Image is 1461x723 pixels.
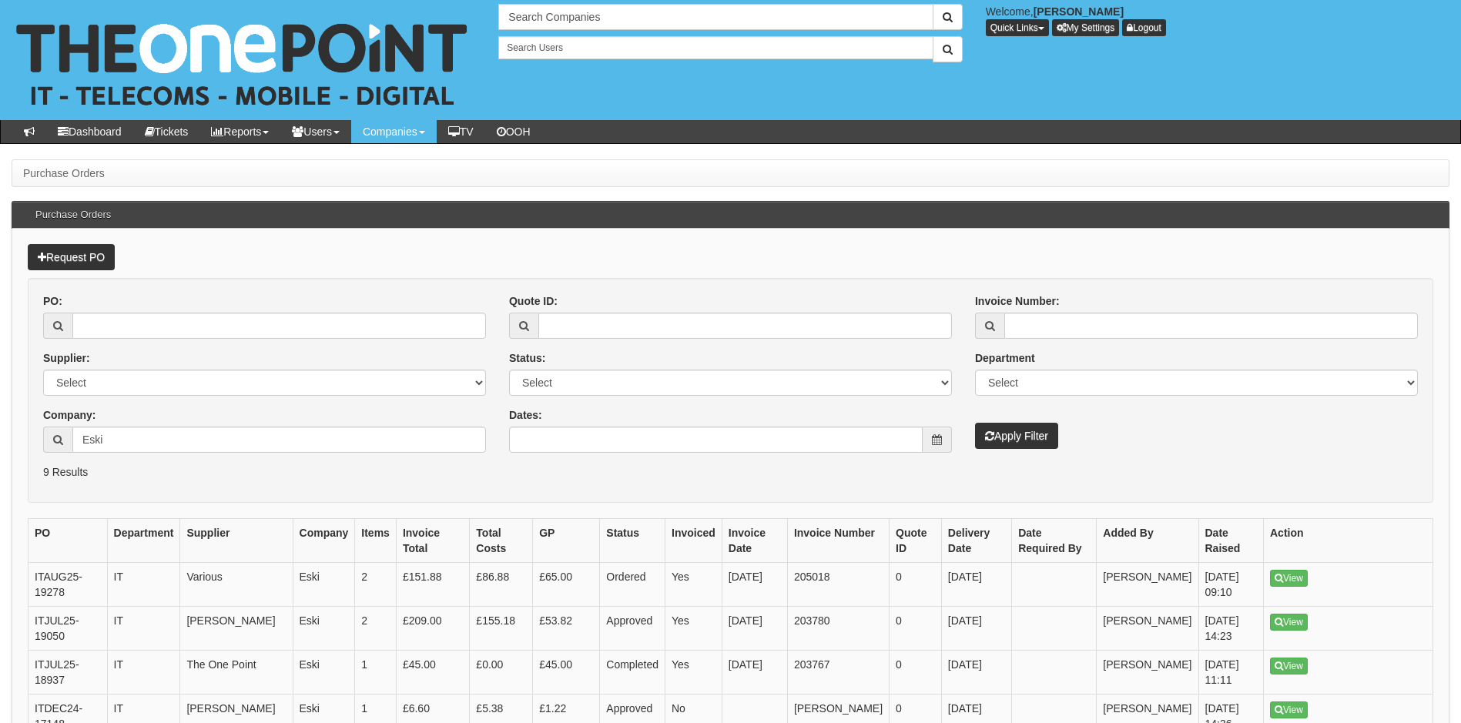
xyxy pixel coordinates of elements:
[355,607,397,651] td: 2
[600,651,665,695] td: Completed
[1270,658,1308,674] a: View
[293,607,355,651] td: Eski
[722,651,787,695] td: [DATE]
[1052,19,1120,36] a: My Settings
[437,120,485,143] a: TV
[43,293,62,309] label: PO:
[890,651,942,695] td: 0
[1198,519,1264,563] th: Date Raised
[396,651,469,695] td: £45.00
[293,651,355,695] td: Eski
[28,607,108,651] td: ITJUL25-19050
[600,563,665,607] td: Ordered
[665,651,722,695] td: Yes
[1012,519,1097,563] th: Date Required By
[787,607,889,651] td: 203780
[470,651,533,695] td: £0.00
[396,519,469,563] th: Invoice Total
[941,651,1011,695] td: [DATE]
[1270,701,1308,718] a: View
[28,519,108,563] th: PO
[975,350,1035,366] label: Department
[1034,5,1124,18] b: [PERSON_NAME]
[600,519,665,563] th: Status
[890,607,942,651] td: 0
[509,407,542,423] label: Dates:
[533,651,600,695] td: £45.00
[533,519,600,563] th: GP
[1198,651,1264,695] td: [DATE] 11:11
[199,120,280,143] a: Reports
[43,350,90,366] label: Supplier:
[665,607,722,651] td: Yes
[941,519,1011,563] th: Delivery Date
[722,607,787,651] td: [DATE]
[28,563,108,607] td: ITAUG25-19278
[1097,607,1198,651] td: [PERSON_NAME]
[293,519,355,563] th: Company
[1097,519,1198,563] th: Added By
[787,563,889,607] td: 205018
[351,120,437,143] a: Companies
[1270,614,1308,631] a: View
[509,293,558,309] label: Quote ID:
[355,519,397,563] th: Items
[498,36,933,59] input: Search Users
[28,244,115,270] a: Request PO
[107,563,180,607] td: IT
[180,651,293,695] td: The One Point
[1264,519,1433,563] th: Action
[293,563,355,607] td: Eski
[890,519,942,563] th: Quote ID
[533,563,600,607] td: £65.00
[470,519,533,563] th: Total Costs
[107,607,180,651] td: IT
[23,166,105,181] li: Purchase Orders
[470,563,533,607] td: £86.88
[28,651,108,695] td: ITJUL25-18937
[975,293,1060,309] label: Invoice Number:
[986,19,1049,36] button: Quick Links
[665,519,722,563] th: Invoiced
[1198,607,1264,651] td: [DATE] 14:23
[133,120,200,143] a: Tickets
[107,651,180,695] td: IT
[43,407,96,423] label: Company:
[722,519,787,563] th: Invoice Date
[975,423,1058,449] button: Apply Filter
[1097,563,1198,607] td: [PERSON_NAME]
[485,120,542,143] a: OOH
[1198,563,1264,607] td: [DATE] 09:10
[665,563,722,607] td: Yes
[941,563,1011,607] td: [DATE]
[180,563,293,607] td: Various
[722,563,787,607] td: [DATE]
[180,607,293,651] td: [PERSON_NAME]
[533,607,600,651] td: £53.82
[355,651,397,695] td: 1
[1122,19,1166,36] a: Logout
[280,120,351,143] a: Users
[28,202,119,228] h3: Purchase Orders
[396,607,469,651] td: £209.00
[600,607,665,651] td: Approved
[974,4,1461,36] div: Welcome,
[787,519,889,563] th: Invoice Number
[941,607,1011,651] td: [DATE]
[470,607,533,651] td: £155.18
[43,464,1418,480] p: 9 Results
[396,563,469,607] td: £151.88
[46,120,133,143] a: Dashboard
[107,519,180,563] th: Department
[890,563,942,607] td: 0
[498,4,933,30] input: Search Companies
[509,350,545,366] label: Status:
[180,519,293,563] th: Supplier
[355,563,397,607] td: 2
[1097,651,1198,695] td: [PERSON_NAME]
[787,651,889,695] td: 203767
[1270,570,1308,587] a: View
